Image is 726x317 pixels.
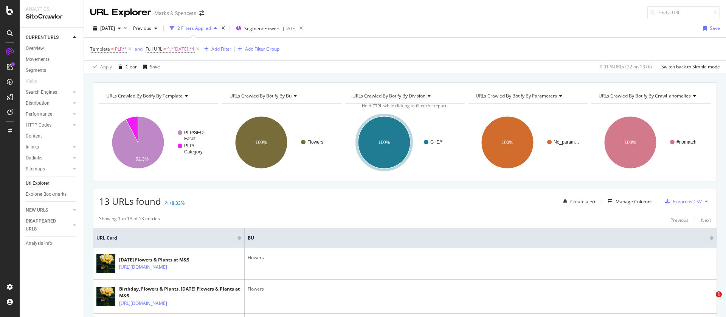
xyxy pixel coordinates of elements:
text: Category [184,149,203,155]
h4: URLs Crawled By Botify By template [105,90,212,102]
div: Outlinks [26,154,42,162]
span: URLs Crawled By Botify By bu [230,93,292,99]
svg: A chart. [468,110,586,175]
a: DISAPPEARED URLS [26,217,71,233]
span: URLs Crawled By Botify By crawl_anomalies [599,93,691,99]
div: Analytics [26,6,78,12]
a: Inlinks [26,143,71,151]
div: Create alert [570,198,596,205]
div: Save [710,25,720,31]
div: Segments [26,66,46,74]
button: [DATE] [90,22,124,34]
a: Search Engines [26,88,71,96]
button: Previous [130,22,160,34]
a: Sitemaps [26,165,71,173]
text: G+E/* [430,139,443,145]
div: Distribution [26,99,50,107]
div: Apply [100,63,112,70]
div: Analysis Info [26,240,52,247]
h4: URLs Crawled By Botify By bu [228,90,335,102]
div: Inlinks [26,143,39,151]
span: 2025 Sep. 20th [100,25,115,31]
button: Create alert [560,195,596,207]
div: Sitemaps [26,165,45,173]
span: Hold CTRL while clicking to filter the report. [362,103,448,108]
text: #nomatch [676,139,697,145]
span: 13 URLs found [99,195,161,207]
a: [URL][DOMAIN_NAME] [119,300,167,307]
svg: A chart. [591,110,709,175]
div: Overview [26,45,44,53]
span: Segment: Flowers [244,25,281,32]
div: Showing 1 to 13 of 13 entries [99,215,160,224]
div: +8.33% [169,200,185,206]
button: Previous [670,215,689,224]
div: Save [150,63,160,70]
div: HTTP Codes [26,121,51,129]
button: Save [700,22,720,34]
a: CURRENT URLS [26,34,71,42]
text: 100% [379,140,390,145]
span: URLs Crawled By Botify By division [352,93,425,99]
div: arrow-right-arrow-left [199,11,204,16]
img: main image [96,252,115,276]
input: Find a URL [647,6,720,19]
text: 100% [255,140,267,145]
div: NEW URLS [26,206,48,214]
a: [URL][DOMAIN_NAME] [119,263,167,271]
a: Movements [26,56,78,63]
div: times [220,25,226,32]
svg: A chart. [99,110,217,175]
svg: A chart. [345,110,463,175]
h4: URLs Crawled By Botify By crawl_anomalies [597,90,704,102]
div: 2 Filters Applied [177,25,211,31]
text: 92.3% [136,156,149,162]
div: Export as CSV [673,198,702,205]
a: Performance [26,110,71,118]
div: URL Explorer [90,6,151,19]
text: No_param… [554,139,579,145]
div: Flowers [248,254,714,261]
button: Segment:Flowers[DATE] [233,22,296,34]
span: Full URL [146,46,162,52]
div: Previous [670,217,689,223]
div: Movements [26,56,50,63]
h4: URLs Crawled By Botify By division [351,90,458,102]
span: vs [124,24,130,31]
span: Template [90,46,110,52]
iframe: Intercom live chat [700,291,718,309]
text: 100% [501,140,513,145]
button: Clear [115,61,137,73]
button: Save [140,61,160,73]
text: Flowers [307,139,323,145]
button: Apply [90,61,112,73]
div: A chart. [222,110,340,175]
a: Segments [26,66,78,74]
a: Content [26,132,78,140]
div: Switch back to Simple mode [661,63,720,70]
button: Export as CSV [662,195,702,207]
span: PLP/* [115,44,127,54]
span: = [163,46,166,52]
div: SiteCrawler [26,12,78,21]
div: Add Filter Group [245,46,279,52]
span: Previous [130,25,151,31]
div: Clear [126,63,137,70]
div: and [135,46,143,52]
div: Flowers [248,286,714,292]
text: 100% [625,140,636,145]
button: 2 Filters Applied [167,22,220,34]
div: 0.01 % URLs ( 22 on 137K ) [600,63,652,70]
text: Facet [184,136,196,141]
div: Manage Columns [616,198,653,205]
a: Explorer Bookmarks [26,190,78,198]
text: PLP/SEO- [184,130,205,135]
span: BU [248,235,698,241]
button: Add Filter [201,45,231,54]
span: URLs Crawled By Botify By template [106,93,183,99]
a: Overview [26,45,78,53]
